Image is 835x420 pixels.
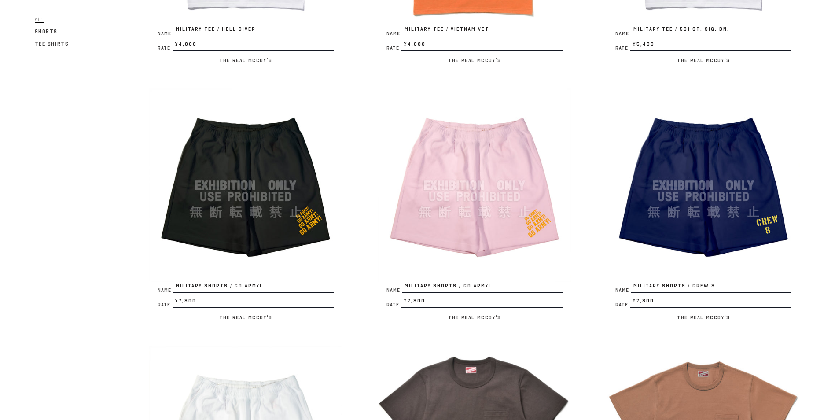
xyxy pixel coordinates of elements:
[402,26,563,36] span: MILITARY TEE / VIETNAM VET
[631,26,791,36] span: MILITARY TEE / 501 st. SIG. BN.
[630,41,791,51] span: ¥5,400
[630,297,791,308] span: ¥7,800
[615,46,630,51] span: Rate
[401,297,563,308] span: ¥7,800
[378,55,571,66] p: The Real McCoy's
[35,41,69,47] span: Tee Shirts
[149,55,342,66] p: The Real McCoy's
[173,26,334,36] span: MILITARY TEE / HELL DIVER
[401,41,563,51] span: ¥4,800
[149,88,342,322] a: MILITARY SHORTS / GO ARMY! NameMILITARY SHORTS / GO ARMY! Rate¥7,800 The Real McCoy's
[35,16,45,23] span: All
[607,88,800,322] a: MILITARY SHORTS / CREW 8 NameMILITARY SHORTS / CREW 8 Rate¥7,800 The Real McCoy's
[173,41,334,51] span: ¥4,800
[35,26,58,37] a: Shorts
[607,312,800,323] p: The Real McCoy's
[615,302,630,307] span: Rate
[607,55,800,66] p: The Real McCoy's
[402,282,563,293] span: MILITARY SHORTS / GO ARMY!
[386,302,401,307] span: Rate
[173,297,334,308] span: ¥7,800
[158,46,173,51] span: Rate
[149,88,342,282] img: MILITARY SHORTS / GO ARMY!
[158,302,173,307] span: Rate
[35,29,58,35] span: Shorts
[607,88,800,282] img: MILITARY SHORTS / CREW 8
[35,14,45,25] a: All
[158,288,173,293] span: Name
[386,46,401,51] span: Rate
[378,312,571,323] p: The Real McCoy's
[386,31,402,36] span: Name
[35,39,69,49] a: Tee Shirts
[615,31,631,36] span: Name
[378,88,571,322] a: MILITARY SHORTS / GO ARMY! NameMILITARY SHORTS / GO ARMY! Rate¥7,800 The Real McCoy's
[386,288,402,293] span: Name
[378,88,571,282] img: MILITARY SHORTS / GO ARMY!
[173,282,334,293] span: MILITARY SHORTS / GO ARMY!
[631,282,791,293] span: MILITARY SHORTS / CREW 8
[158,31,173,36] span: Name
[615,288,631,293] span: Name
[149,312,342,323] p: The Real McCoy's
